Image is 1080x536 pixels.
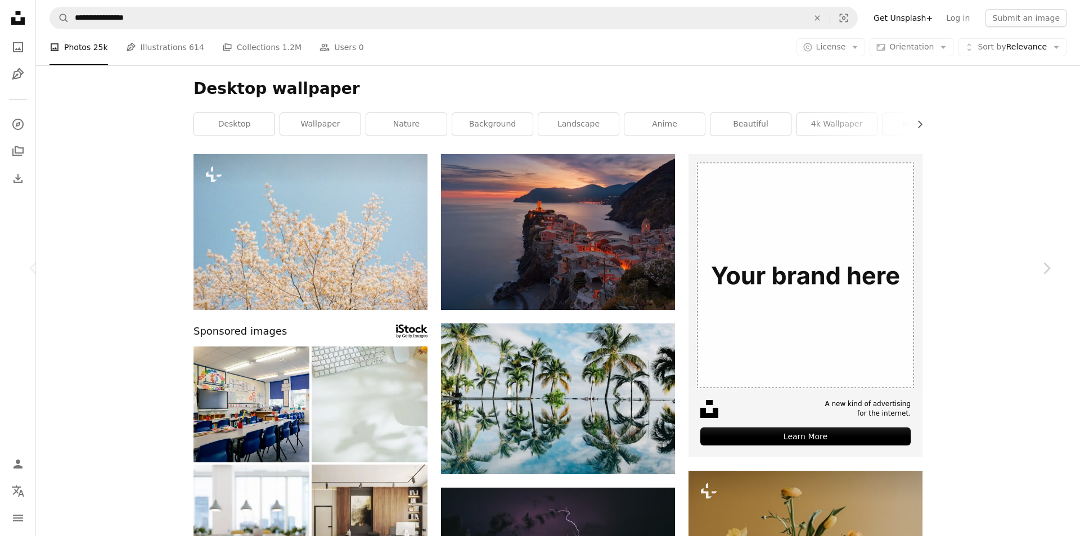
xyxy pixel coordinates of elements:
a: wallpaper [280,113,361,136]
span: 0 [359,41,364,53]
a: water reflection of coconut palm trees [441,393,675,403]
a: A new kind of advertisingfor the internet.Learn More [688,154,922,457]
a: inspiration [883,113,963,136]
span: Sponsored images [193,323,287,340]
a: anime [624,113,705,136]
button: Clear [805,7,830,29]
a: 4k wallpaper [796,113,877,136]
a: landscape [538,113,619,136]
a: a tree with white flowers against a blue sky [193,227,427,237]
button: Orientation [870,38,953,56]
img: a tree with white flowers against a blue sky [193,154,427,310]
img: file-1631678316303-ed18b8b5cb9cimage [700,400,718,418]
a: aerial view of village on mountain cliff during orange sunset [441,227,675,237]
div: Learn More [700,427,911,445]
a: beautiful [710,113,791,136]
span: Relevance [978,42,1047,53]
span: Orientation [889,42,934,51]
button: Language [7,480,29,502]
form: Find visuals sitewide [49,7,858,29]
a: Users 0 [319,29,364,65]
button: scroll list to the right [910,113,922,136]
img: water reflection of coconut palm trees [441,323,675,474]
span: 1.2M [282,41,301,53]
span: 614 [189,41,204,53]
a: Illustrations [7,63,29,85]
a: Log in / Sign up [7,453,29,475]
a: Explore [7,113,29,136]
a: Download History [7,167,29,190]
a: Get Unsplash+ [867,9,939,27]
button: Visual search [830,7,857,29]
button: Search Unsplash [50,7,69,29]
a: background [452,113,533,136]
img: Top view white office desk with keyboard, coffee cup, headphone and stationery. [312,346,427,462]
button: Sort byRelevance [958,38,1066,56]
button: Menu [7,507,29,529]
span: A new kind of advertising for the internet. [825,399,911,418]
a: Collections 1.2M [222,29,301,65]
span: Sort by [978,42,1006,51]
button: License [796,38,866,56]
a: Log in [939,9,976,27]
a: desktop [194,113,274,136]
img: aerial view of village on mountain cliff during orange sunset [441,154,675,310]
button: Submit an image [985,9,1066,27]
a: nature [366,113,447,136]
a: Collections [7,140,29,163]
a: Next [1012,214,1080,322]
a: Illustrations 614 [126,29,204,65]
img: file-1635990775102-c9800842e1cdimage [688,154,922,388]
span: License [816,42,846,51]
img: Empty Classroom [193,346,309,462]
h1: Desktop wallpaper [193,79,922,99]
a: Photos [7,36,29,58]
